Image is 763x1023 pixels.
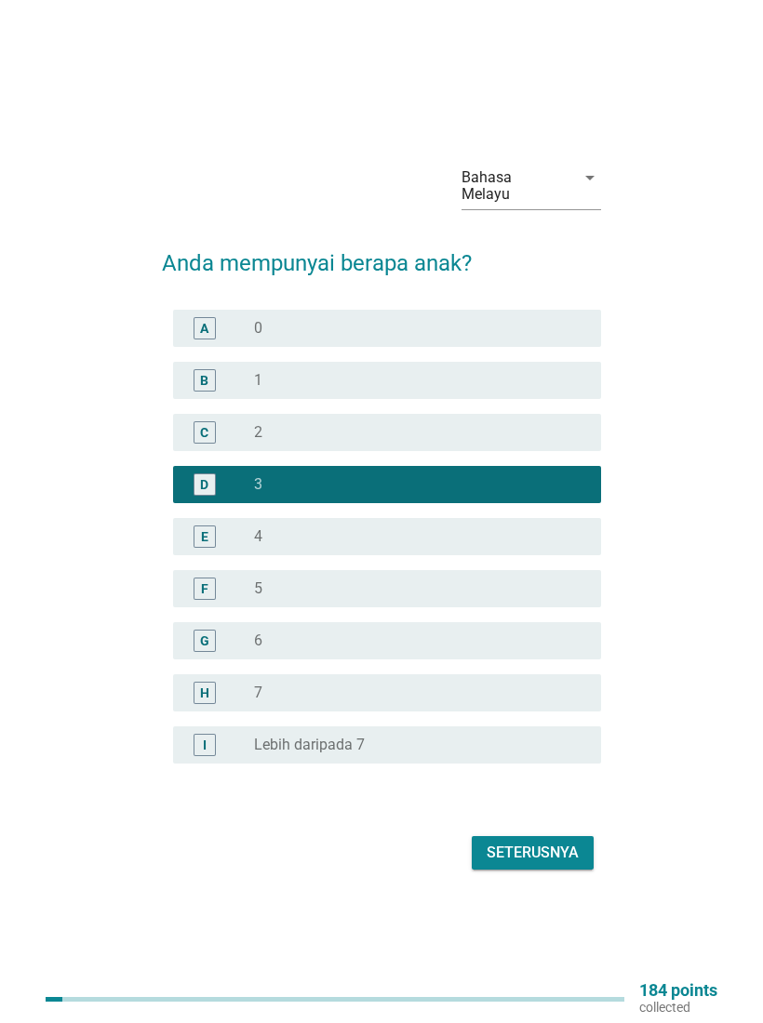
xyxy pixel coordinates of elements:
[254,475,262,494] label: 3
[254,371,262,390] label: 1
[200,319,208,339] div: A
[639,999,717,1016] p: collected
[201,579,208,599] div: F
[254,319,262,338] label: 0
[254,423,262,442] label: 2
[579,166,601,189] i: arrow_drop_down
[200,371,208,391] div: B
[254,527,262,546] label: 4
[200,475,208,495] div: D
[200,631,209,651] div: G
[254,579,262,598] label: 5
[472,836,594,870] button: Seterusnya
[254,631,262,650] label: 6
[203,736,207,755] div: I
[487,842,579,864] div: Seterusnya
[200,684,209,703] div: H
[462,169,564,203] div: Bahasa Melayu
[639,982,717,999] p: 184 points
[254,736,365,754] label: Lebih daripada 7
[254,684,262,702] label: 7
[162,228,601,280] h2: Anda mempunyai berapa anak?
[200,423,208,443] div: C
[201,527,208,547] div: E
